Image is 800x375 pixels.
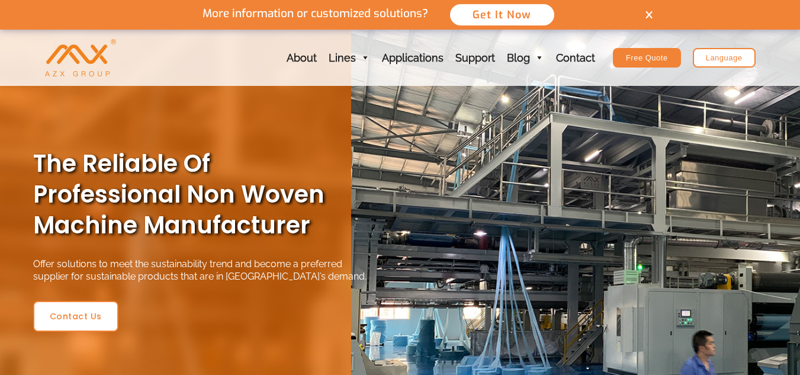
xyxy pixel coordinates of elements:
button: Get It Now [449,3,555,27]
a: Applications [376,30,449,86]
a: AZX Nonwoven Machine [45,52,116,63]
a: Free Quote [613,48,681,68]
a: Language [693,48,756,68]
h2: The Reliable of Professional Non Woven Machine Manufacturer [33,148,377,241]
a: Blog [501,30,550,86]
a: About [281,30,323,86]
a: Lines [323,30,376,86]
a: Contact Us [33,301,118,332]
div: Offer solutions to meet the sustainability trend and become a preferred supplier for sustainable ... [33,246,377,295]
a: Contact [550,30,601,86]
span: Contact Us [50,312,102,320]
p: More information or customized solutions? [192,7,438,21]
a: Support [449,30,501,86]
